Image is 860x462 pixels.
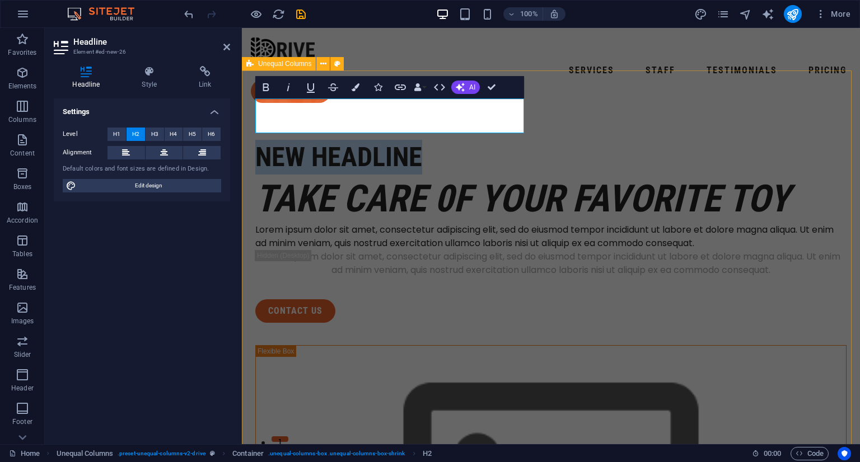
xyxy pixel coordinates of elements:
i: Undo: Add element (Ctrl+Z) [183,8,195,21]
span: H6 [208,128,215,141]
span: H1 [113,128,120,141]
p: Footer [12,417,32,426]
p: Images [11,317,34,326]
i: On resize automatically adjust zoom level to fit chosen device. [549,9,559,19]
div: Default colors and font sizes are defined in Design. [63,164,221,174]
button: Data Bindings [412,76,428,98]
button: Strikethrough [322,76,344,98]
span: Click to select. Double-click to edit [232,447,264,460]
h4: Settings [54,98,230,119]
button: Underline (Ctrl+U) [300,76,321,98]
button: Icons [367,76,389,98]
button: Code [791,447,829,460]
h4: Headline [54,66,123,89]
button: H4 [165,128,183,141]
button: navigator [739,7,752,21]
button: text_generator [761,7,775,21]
span: More [815,8,850,20]
button: save [294,7,307,21]
button: H5 [183,128,202,141]
span: . preset-unequal-columns-v2-drive [118,447,205,460]
i: Save (Ctrl+S) [295,8,307,21]
h2: Headline [73,37,230,47]
span: Click to select. Double-click to edit [57,447,113,460]
span: 00 00 [764,447,781,460]
span: H5 [189,128,196,141]
button: Colors [345,76,366,98]
a: Click to cancel selection. Double-click to open Pages [9,447,40,460]
button: reload [272,7,285,21]
label: Alignment [63,146,107,159]
span: Unequal Columns [258,60,311,67]
h3: Element #ed-new-26 [73,47,208,57]
span: Click to select. Double-click to edit [423,447,432,460]
button: design [694,7,708,21]
span: H3 [151,128,158,141]
h4: Style [123,66,180,89]
i: Pages (Ctrl+Alt+S) [717,8,730,21]
button: AI [451,81,480,94]
nav: breadcrumb [57,447,432,460]
p: Features [9,283,36,292]
label: Level [63,128,107,141]
p: Content [10,149,35,158]
p: Slider [14,350,31,359]
span: AI [469,84,475,91]
button: undo [182,7,195,21]
button: Link [390,76,411,98]
button: HTML [429,76,450,98]
h2: New headline [13,112,605,147]
p: Accordion [7,216,38,225]
p: Elements [8,82,37,91]
i: Publish [786,8,799,21]
p: Tables [12,249,32,258]
h6: 100% [520,7,538,21]
i: This element is a customizable preset [210,450,215,456]
button: H3 [146,128,164,141]
button: Italic (Ctrl+I) [278,76,299,98]
span: Edit design [80,179,218,192]
i: Design (Ctrl+Alt+Y) [694,8,707,21]
i: Navigator [739,8,752,21]
button: Usercentrics [838,447,851,460]
button: pages [717,7,730,21]
button: Edit design [63,179,221,192]
p: Favorites [8,48,36,57]
button: publish [784,5,802,23]
button: H2 [127,128,145,141]
button: H6 [202,128,221,141]
i: Reload page [272,8,285,21]
i: AI Writer [761,8,774,21]
p: Columns [8,115,36,124]
button: H1 [107,128,126,141]
span: Code [796,447,824,460]
p: Boxes [13,182,32,191]
p: Header [11,384,34,393]
span: H2 [132,128,139,141]
button: 100% [503,7,543,21]
button: 1 [30,408,46,414]
button: Confirm (Ctrl+⏎) [481,76,502,98]
img: Editor Logo [64,7,148,21]
h6: Session time [752,447,782,460]
span: H4 [170,128,177,141]
button: Bold (Ctrl+B) [255,76,277,98]
h4: Link [180,66,230,89]
span: : [772,449,773,458]
button: More [811,5,855,23]
span: . unequal-columns-box .unequal-columns-box-shrink [268,447,405,460]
